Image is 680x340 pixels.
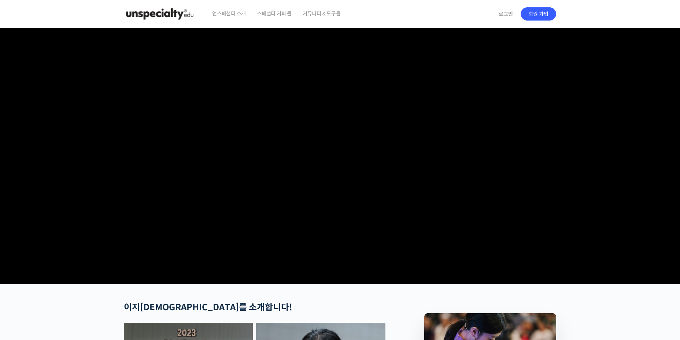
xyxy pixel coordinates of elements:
strong: 이지[DEMOGRAPHIC_DATA]를 소개합니다! [124,302,292,313]
a: 회원 가입 [521,7,556,21]
a: 로그인 [494,6,517,22]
